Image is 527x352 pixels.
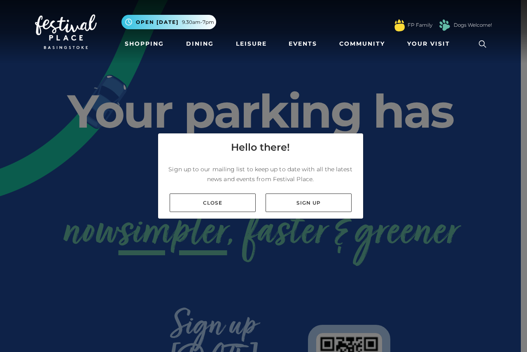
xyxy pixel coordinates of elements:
[404,36,457,51] a: Your Visit
[285,36,320,51] a: Events
[136,19,179,26] span: Open [DATE]
[336,36,388,51] a: Community
[121,36,167,51] a: Shopping
[165,164,357,184] p: Sign up to our mailing list to keep up to date with all the latest news and events from Festival ...
[407,40,450,48] span: Your Visit
[35,14,97,49] img: Festival Place Logo
[231,140,290,155] h4: Hello there!
[183,36,217,51] a: Dining
[266,193,352,212] a: Sign up
[233,36,270,51] a: Leisure
[170,193,256,212] a: Close
[408,21,432,29] a: FP Family
[454,21,492,29] a: Dogs Welcome!
[182,19,214,26] span: 9.30am-7pm
[121,15,216,29] button: Open [DATE] 9.30am-7pm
